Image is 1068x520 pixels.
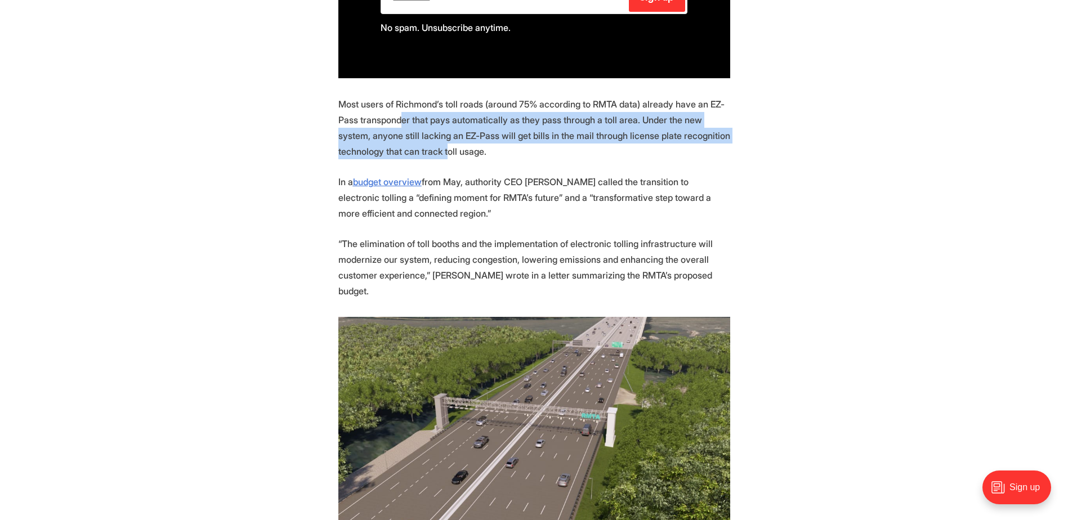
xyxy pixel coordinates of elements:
[973,465,1068,520] iframe: portal-trigger
[338,174,730,221] p: In a from May, authority CEO [PERSON_NAME] called the transition to electronic tolling a “definin...
[338,236,730,299] p: “The elimination of toll booths and the implementation of electronic tolling infrastructure will ...
[353,176,422,187] a: budget overview
[381,22,511,33] span: No spam. Unsubscribe anytime.
[338,96,730,159] p: Most users of Richmond’s toll roads (around 75% according to RMTA data) already have an EZ-Pass t...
